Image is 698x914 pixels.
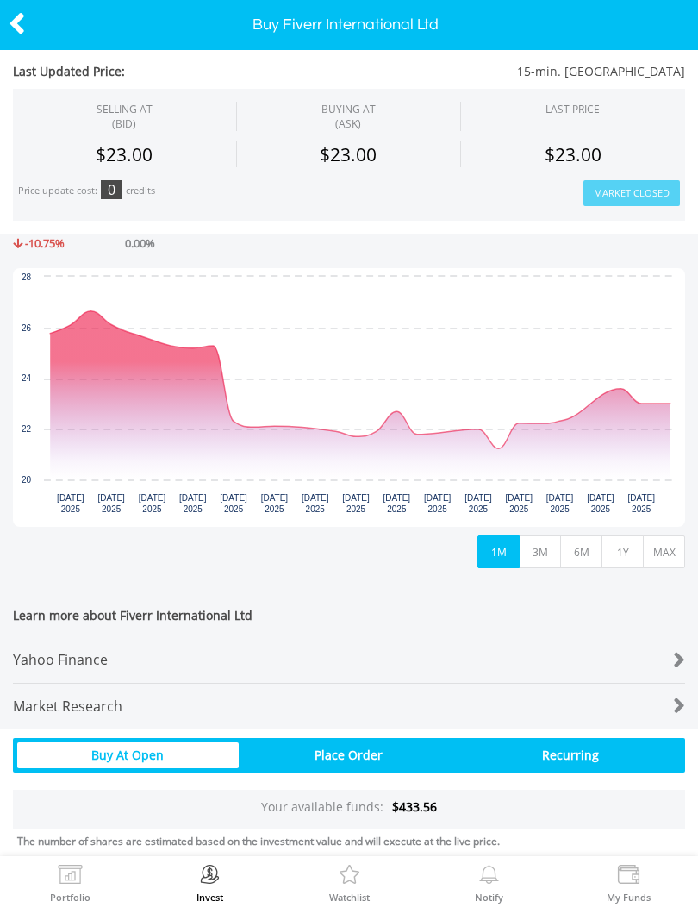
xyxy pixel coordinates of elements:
[17,834,691,848] div: The number of shares are estimated based on the investment value and will execute at the live price.
[22,323,32,333] text: 26
[475,865,503,902] a: Notify
[583,180,680,207] button: Market Closed
[329,892,370,902] label: Watchlist
[607,892,651,902] label: My Funds
[477,535,520,568] button: 1M
[126,185,155,197] div: credits
[293,63,685,80] span: 15-min. [GEOGRAPHIC_DATA]
[139,493,166,514] text: [DATE] 2025
[22,424,32,434] text: 22
[18,185,97,197] div: Price update cost:
[464,493,492,514] text: [DATE] 2025
[383,493,411,514] text: [DATE] 2025
[57,865,84,889] img: View Portfolio
[560,535,602,568] button: 6M
[13,268,685,527] div: Chart. Highcharts interactive chart.
[13,268,685,527] svg: Interactive chart
[239,742,460,768] div: Place Order
[13,637,629,683] div: Yahoo Finance
[13,607,685,637] span: Learn more about Fiverr International Ltd
[545,102,600,116] div: LAST PRICE
[545,142,601,166] span: $23.00
[329,865,370,902] a: Watchlist
[424,493,452,514] text: [DATE] 2025
[220,493,247,514] text: [DATE] 2025
[302,493,329,514] text: [DATE] 2025
[13,790,685,829] div: Your available funds:
[57,493,84,514] text: [DATE] 2025
[321,116,376,131] span: (ASK)
[506,493,533,514] text: [DATE] 2025
[475,892,503,902] label: Notify
[342,493,370,514] text: [DATE] 2025
[320,142,377,166] span: $23.00
[179,493,207,514] text: [DATE] 2025
[196,865,223,889] img: Invest Now
[476,865,502,889] img: View Notifications
[336,865,363,889] img: Watchlist
[101,180,122,199] div: 0
[587,493,614,514] text: [DATE] 2025
[22,373,32,383] text: 24
[13,684,629,729] div: Market Research
[321,102,376,131] span: BUYING AT
[392,798,437,815] span: $433.56
[17,742,239,768] div: Buy At Open
[459,742,681,768] div: Recurring
[50,865,90,902] a: Portfolio
[13,637,685,684] a: Yahoo Finance
[643,535,685,568] button: MAX
[97,116,153,131] span: (BID)
[22,475,32,485] text: 20
[627,493,655,514] text: [DATE] 2025
[13,684,685,729] a: Market Research
[25,235,65,251] span: -10.75%
[615,865,642,889] img: View Funds
[196,892,223,902] label: Invest
[97,102,153,131] div: SELLING AT
[97,493,125,514] text: [DATE] 2025
[261,493,289,514] text: [DATE] 2025
[50,892,90,902] label: Portfolio
[13,63,293,80] span: Last Updated Price:
[96,142,153,166] span: $23.00
[601,535,644,568] button: 1Y
[546,493,574,514] text: [DATE] 2025
[125,235,155,251] span: 0.00%
[22,272,32,282] text: 28
[607,865,651,902] a: My Funds
[196,865,223,902] a: Invest
[519,535,561,568] button: 3M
